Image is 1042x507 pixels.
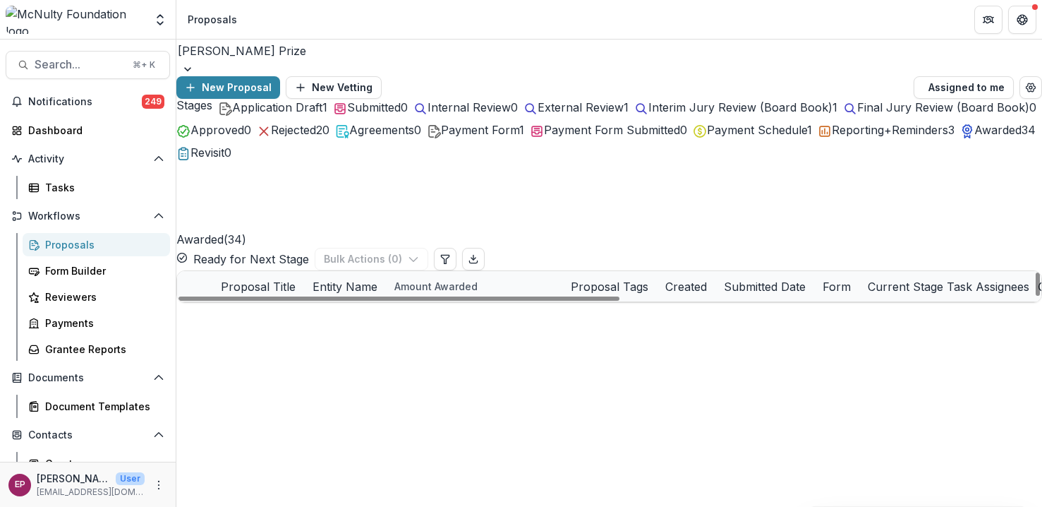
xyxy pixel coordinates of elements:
[45,342,159,357] div: Grantee Reports
[150,477,167,494] button: More
[859,278,1038,295] div: Current Stage Task Assignees
[35,58,124,71] span: Search...
[6,205,170,227] button: Open Workflows
[45,456,159,471] div: Grantees
[218,99,327,116] button: Application Draft1
[45,237,159,252] div: Proposals
[224,145,231,160] span: 0
[441,123,519,137] span: Payment Form
[212,278,304,295] div: Proposal Title
[28,153,147,165] span: Activity
[562,278,657,295] div: Proposal Tags
[386,279,486,294] div: Amount Awarded
[6,366,170,389] button: Open Documents
[427,121,524,138] button: Payment Form1
[347,100,401,114] span: Submitted
[28,123,159,138] div: Dashboard
[414,123,421,137] span: 0
[462,248,485,270] button: Export table data
[15,480,25,489] div: Esther Park
[304,271,386,302] div: Entity Name
[680,123,687,137] span: 0
[538,100,624,114] span: External Review
[1022,123,1036,137] span: 34
[948,123,955,137] span: 3
[715,278,814,295] div: Submitted Date
[28,96,142,108] span: Notifications
[37,486,145,499] p: [EMAIL_ADDRESS][DOMAIN_NAME]
[974,6,1002,34] button: Partners
[530,121,687,138] button: Payment Form Submitted0
[257,121,329,138] button: Rejected20
[45,399,159,414] div: Document Templates
[657,278,715,295] div: Created
[624,100,629,114] span: 1
[386,271,562,302] div: Amount Awarded
[428,100,511,114] span: Internal Review
[634,99,837,116] button: Interim Jury Review (Board Book)1
[316,123,329,137] span: 20
[693,121,812,138] button: Payment Schedule1
[519,123,524,137] span: 1
[45,180,159,195] div: Tasks
[176,251,309,268] button: Ready for Next Stage
[190,145,224,160] span: Revisit
[814,271,859,302] div: Form
[23,285,170,309] a: Reviewers
[1029,100,1036,114] span: 0
[182,9,243,30] nav: breadcrumb
[23,176,170,199] a: Tasks
[914,76,1014,99] button: Assigned to me
[176,121,251,138] button: Approved0
[6,90,170,113] button: Notifications249
[271,123,316,137] span: Rejected
[116,472,145,485] p: User
[6,51,170,79] button: Search...
[23,233,170,256] a: Proposals
[190,123,244,137] span: Approved
[142,95,164,109] span: 249
[715,271,814,302] div: Submitted Date
[130,57,158,73] div: ⌘ + K
[322,100,327,114] span: 1
[23,452,170,475] a: Grantees
[832,123,948,137] span: Reporting+Reminders
[657,271,715,302] div: Created
[23,311,170,335] a: Payments
[349,123,414,137] span: Agreements
[176,99,212,112] span: Stages
[6,424,170,446] button: Open Contacts
[23,395,170,418] a: Document Templates
[315,248,428,270] button: Bulk Actions (0)
[843,99,1036,116] button: Final Jury Review (Board Book)0
[6,119,170,142] a: Dashboard
[212,271,304,302] div: Proposal Title
[150,6,170,34] button: Open entity switcher
[28,372,147,384] span: Documents
[232,100,322,114] span: Application Draft
[45,290,159,304] div: Reviewers
[807,123,812,137] span: 1
[244,123,251,137] span: 0
[511,100,518,114] span: 0
[28,210,147,222] span: Workflows
[562,271,657,302] div: Proposal Tags
[818,121,955,138] button: Reporting+Reminders3
[6,6,145,34] img: McNulty Foundation logo
[1008,6,1036,34] button: Get Help
[814,278,859,295] div: Form
[544,123,680,137] span: Payment Form Submitted
[857,100,1029,114] span: Final Jury Review (Board Book)
[188,12,237,27] div: Proposals
[413,99,518,116] button: Internal Review0
[648,100,832,114] span: Interim Jury Review (Board Book)
[176,161,246,248] h2: Awarded ( 34 )
[45,316,159,330] div: Payments
[304,278,386,295] div: Entity Name
[960,121,1036,138] button: Awarded34
[401,100,408,114] span: 0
